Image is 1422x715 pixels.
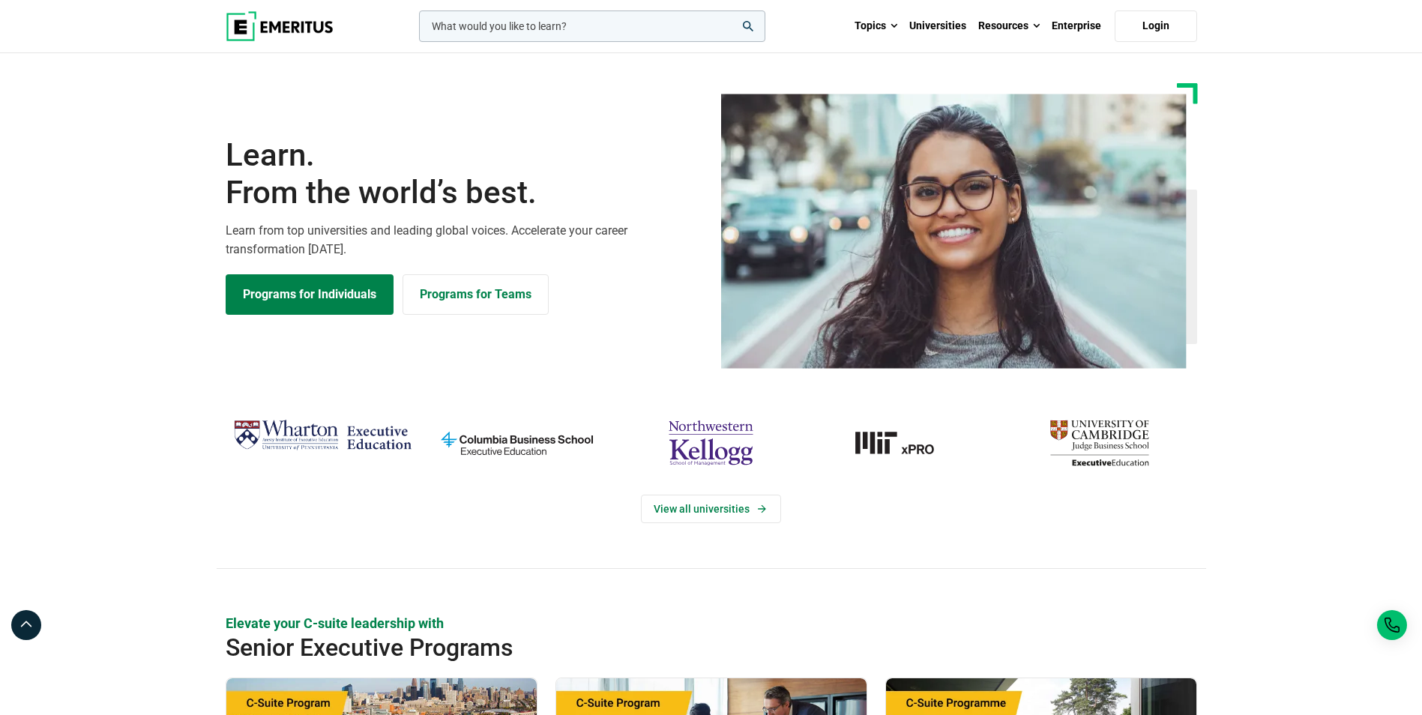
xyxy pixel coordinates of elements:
[233,414,412,458] img: Wharton Executive Education
[226,274,394,315] a: Explore Programs
[419,10,765,42] input: woocommerce-product-search-field-0
[226,221,702,259] p: Learn from top universities and leading global voices. Accelerate your career transformation [DATE].
[226,136,702,212] h1: Learn.
[226,614,1197,633] p: Elevate your C-suite leadership with
[816,414,995,472] a: MIT-xPRO
[226,174,702,211] span: From the world’s best.
[816,414,995,472] img: MIT xPRO
[621,414,801,472] img: northwestern-kellogg
[1010,414,1189,472] img: cambridge-judge-business-school
[403,274,549,315] a: Explore for Business
[427,414,606,472] img: columbia-business-school
[226,633,1100,663] h2: Senior Executive Programs
[721,94,1187,369] img: Learn from the world's best
[1115,10,1197,42] a: Login
[641,495,781,523] a: View Universities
